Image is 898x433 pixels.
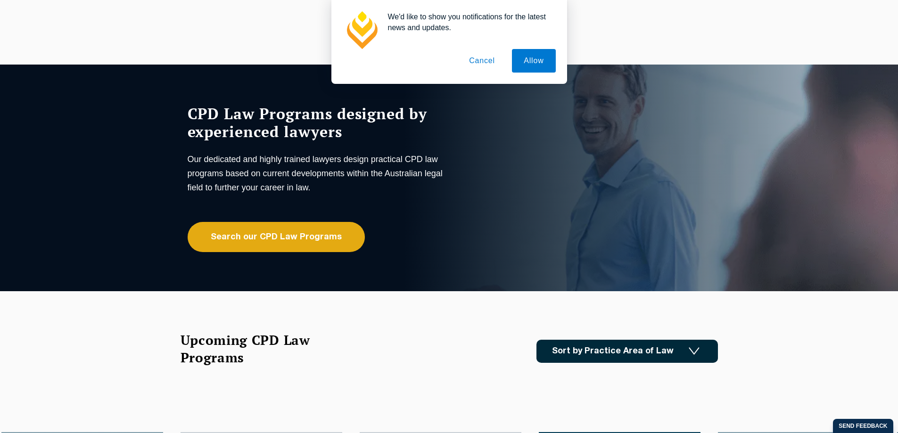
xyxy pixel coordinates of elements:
[188,105,447,140] h1: CPD Law Programs designed by experienced lawyers
[512,49,555,73] button: Allow
[536,340,718,363] a: Sort by Practice Area of Law
[181,331,334,366] h2: Upcoming CPD Law Programs
[457,49,507,73] button: Cancel
[188,152,447,195] p: Our dedicated and highly trained lawyers design practical CPD law programs based on current devel...
[188,222,365,252] a: Search our CPD Law Programs
[343,11,380,49] img: notification icon
[380,11,556,33] div: We'd like to show you notifications for the latest news and updates.
[689,347,700,355] img: Icon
